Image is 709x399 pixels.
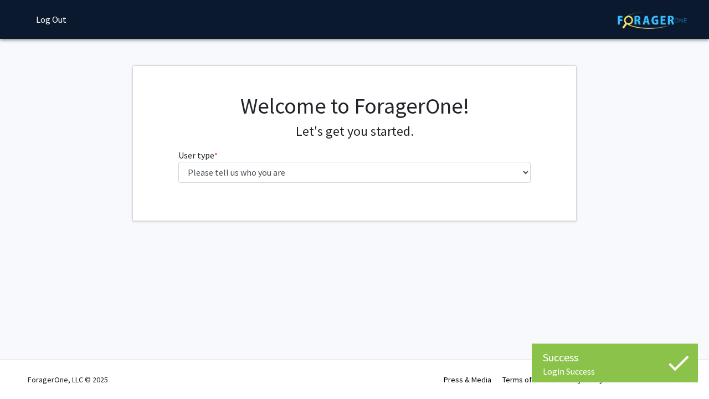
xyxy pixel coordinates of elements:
div: Login Success [543,366,687,377]
h4: Let's get you started. [178,124,531,140]
img: ForagerOne Logo [618,12,687,29]
div: Success [543,349,687,366]
div: ForagerOne, LLC © 2025 [28,360,108,399]
a: Press & Media [444,375,491,385]
label: User type [178,149,218,162]
h1: Welcome to ForagerOne! [178,93,531,119]
a: Terms of Use [502,375,546,385]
